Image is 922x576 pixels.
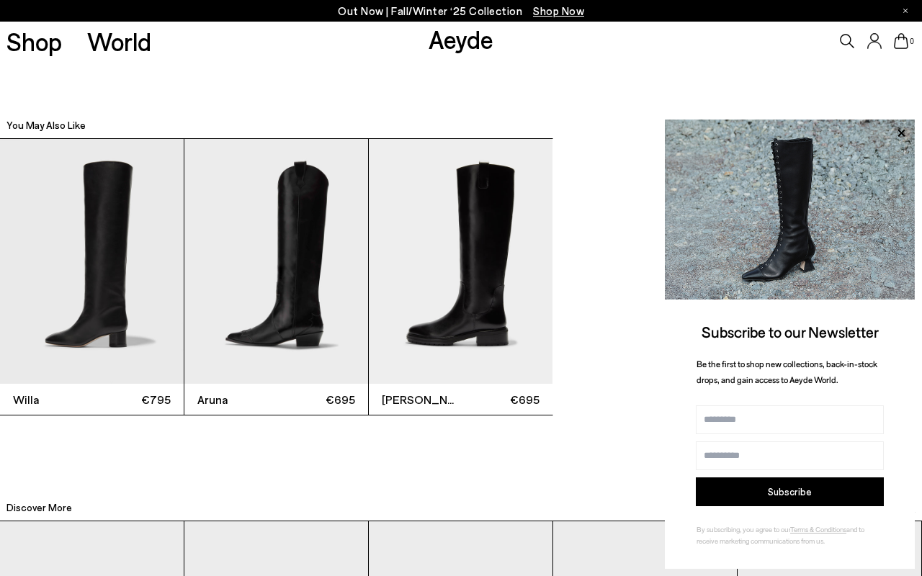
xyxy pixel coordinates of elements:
[184,139,368,414] a: Aruna €695
[369,138,553,415] div: 3 / 3
[338,2,584,20] p: Out Now | Fall/Winter ‘25 Collection
[382,391,461,408] span: [PERSON_NAME]
[697,359,877,385] span: Be the first to shop new collections, back-in-stock drops, and gain access to Aeyde World.
[696,477,884,506] button: Subscribe
[184,139,368,384] img: Aruna Leather Knee-High Cowboy Boots
[369,139,552,384] img: Henry Knee-High Boots
[461,390,540,408] span: €695
[697,525,790,534] span: By subscribing, you agree to our
[6,500,72,515] h2: Discover More
[702,323,879,341] span: Subscribe to our Newsletter
[184,138,369,415] div: 2 / 3
[6,29,62,54] a: Shop
[92,390,171,408] span: €795
[277,390,356,408] span: €695
[665,120,915,300] img: 2a6287a1333c9a56320fd6e7b3c4a9a9.jpg
[790,525,846,534] a: Terms & Conditions
[533,4,584,17] span: Navigate to /collections/new-in
[369,139,552,414] a: [PERSON_NAME] €695
[87,29,151,54] a: World
[894,33,908,49] a: 0
[908,37,916,45] span: 0
[197,391,277,408] span: Aruna
[13,391,92,408] span: Willa
[6,118,86,132] h2: You May Also Like
[429,24,493,54] a: Aeyde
